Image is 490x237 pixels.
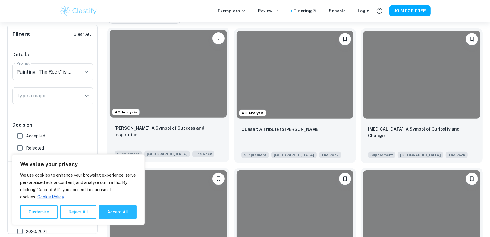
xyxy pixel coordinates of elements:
[446,151,468,158] span: Painting “The Rock” is a tradition at Northwestern that invites all forms of expression—students ...
[26,228,47,235] span: 2020/2021
[368,152,395,158] span: Supplement
[59,5,98,17] img: Clastify logo
[361,28,483,163] a: Please log in to bookmark exemplarsCarbon Tetrachloride: A Symbol of Curiosity and ChangeSuppleme...
[239,110,266,116] span: AO Analysis
[466,173,478,185] button: Please log in to bookmark exemplars
[319,151,341,158] span: Painting “The Rock” is a tradition at Northwestern that invites all forms of expression—students ...
[37,194,64,200] a: Cookie Policy
[374,6,385,16] button: Help and Feedback
[112,109,139,115] span: AO Analysis
[115,151,142,157] span: Supplement
[358,8,369,14] a: Login
[20,161,137,168] p: We value your privacy
[17,61,30,66] label: Prompt
[212,173,225,185] button: Please log in to bookmark exemplars
[12,154,145,225] div: We value your privacy
[212,32,225,44] button: Please log in to bookmark exemplars
[241,152,269,158] span: Supplement
[107,28,229,163] a: AO AnalysisPlease log in to bookmark exemplarsReese Witherspoon: A Symbol of Success and Inspirat...
[192,150,214,157] span: Painting “The Rock” is a tradition at Northwestern that invites all forms of expression—students ...
[294,8,317,14] a: Tutoring
[83,92,91,100] button: Open
[26,133,45,139] span: Accepted
[218,8,246,14] p: Exemplars
[72,30,93,39] button: Clear All
[195,151,212,157] span: The Rock
[398,152,443,158] span: [GEOGRAPHIC_DATA]
[12,122,93,129] h6: Decision
[234,28,356,163] a: AO AnalysisPlease log in to bookmark exemplarsQuasar: A Tribute to Cosmic WonderSupplement[GEOGRA...
[466,33,478,45] button: Please log in to bookmark exemplars
[241,126,320,133] p: Quasar: A Tribute to Cosmic Wonder
[12,51,93,58] h6: Details
[389,5,431,16] button: JOIN FOR FREE
[20,205,58,219] button: Customise
[329,8,346,14] a: Schools
[448,152,465,158] span: The Rock
[99,205,137,219] button: Accept All
[115,125,222,138] p: Reese Witherspoon: A Symbol of Success and Inspiration
[83,68,91,76] button: Open
[271,152,317,158] span: [GEOGRAPHIC_DATA]
[26,145,44,151] span: Rejected
[20,172,137,201] p: We use cookies to enhance your browsing experience, serve personalised ads or content, and analys...
[322,152,339,158] span: The Rock
[339,33,351,45] button: Please log in to bookmark exemplars
[60,205,96,219] button: Reject All
[258,8,278,14] p: Review
[12,30,30,39] h6: Filters
[144,151,190,157] span: [GEOGRAPHIC_DATA]
[339,173,351,185] button: Please log in to bookmark exemplars
[368,126,476,139] p: Carbon Tetrachloride: A Symbol of Curiosity and Change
